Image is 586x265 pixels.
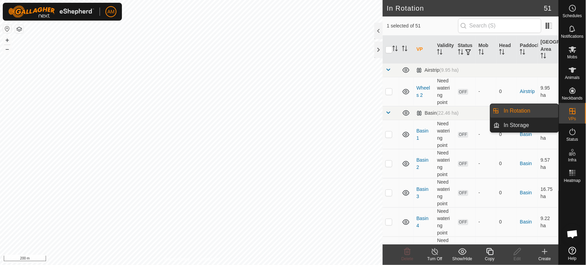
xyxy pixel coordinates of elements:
div: Turn Off [421,256,449,262]
td: 9.58 ha [538,120,559,149]
li: In Rotation [491,104,559,118]
a: Basin 2 [416,157,428,170]
td: 0 [496,207,517,237]
a: Basin 1 [416,128,428,141]
th: Validity [434,36,455,64]
span: Notifications [561,34,584,38]
td: 9.57 ha [538,149,559,178]
p-sorticon: Activate to sort [458,50,463,56]
td: 0 [496,178,517,207]
div: Show/Hide [449,256,476,262]
span: OFF [458,132,468,138]
div: Edit [504,256,531,262]
th: Status [455,36,476,64]
div: Basin [416,110,459,116]
span: (22.46 ha) [437,110,459,116]
p-sorticon: Activate to sort [478,50,484,56]
p-sorticon: Activate to sort [437,50,442,56]
td: Need watering point [434,178,455,207]
td: 0 [496,120,517,149]
a: Wheels 2 [416,85,430,98]
td: 16.75 ha [538,178,559,207]
th: Mob [476,36,496,64]
td: 9.95 ha [538,77,559,106]
td: Need watering point [434,149,455,178]
span: OFF [458,190,468,196]
span: Status [566,137,578,141]
td: 0 [496,77,517,106]
div: Open chat [562,224,583,244]
div: - [478,131,494,138]
p-sorticon: Activate to sort [499,50,505,56]
span: VPs [568,117,576,121]
th: [GEOGRAPHIC_DATA] Area [538,36,559,64]
td: Need watering point [434,77,455,106]
td: Need watering point [434,120,455,149]
span: Neckbands [562,96,583,100]
p-sorticon: Activate to sort [541,54,546,59]
div: - [478,218,494,226]
a: Airstrip [520,89,535,94]
td: 9.22 ha [538,207,559,237]
span: 51 [544,3,552,13]
button: + [3,36,11,44]
span: In Storage [504,121,529,129]
a: Basin [520,219,532,224]
a: Basin [520,161,532,166]
a: In Storage [500,118,559,132]
a: Basin [520,190,532,195]
p-sorticon: Activate to sort [392,47,398,52]
td: Need watering point [434,207,455,237]
a: In Rotation [500,104,559,118]
img: Gallagher Logo [8,5,94,18]
a: Privacy Policy [164,256,190,262]
div: - [478,189,494,196]
input: Search (S) [458,19,541,33]
span: Help [568,256,577,261]
p-sorticon: Activate to sort [520,50,525,56]
span: In Rotation [504,107,530,115]
th: Paddock [517,36,538,64]
td: 0 [496,149,517,178]
li: In Storage [491,118,559,132]
th: VP [414,36,434,64]
span: Mobs [567,55,577,59]
h2: In Rotation [387,4,544,12]
button: Map Layers [15,25,23,33]
span: Delete [402,256,414,261]
span: Schedules [563,14,582,18]
span: OFF [458,161,468,167]
span: (9.95 ha) [440,67,459,73]
span: Heatmap [564,178,581,183]
a: Help [559,244,586,263]
button: – [3,45,11,53]
span: Infra [568,158,576,162]
th: Head [496,36,517,64]
span: OFF [458,219,468,225]
div: - [478,88,494,95]
span: 1 selected of 51 [387,22,458,30]
span: Animals [565,76,580,80]
a: Contact Us [198,256,218,262]
a: Basin 3 [416,186,428,199]
p-sorticon: Activate to sort [402,47,407,52]
button: Reset Map [3,25,11,33]
div: - [478,160,494,167]
a: Basin 4 [416,216,428,228]
span: OFF [458,89,468,95]
a: Basin [520,131,532,137]
div: Airstrip [416,67,459,73]
div: Create [531,256,559,262]
div: Copy [476,256,504,262]
span: AM [108,8,115,15]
